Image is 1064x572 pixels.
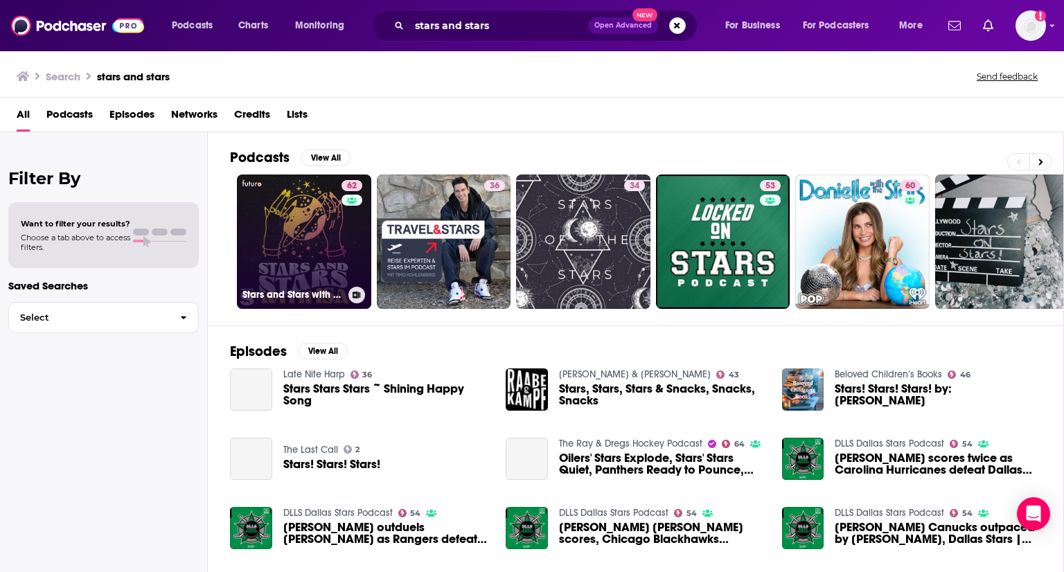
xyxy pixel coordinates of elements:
input: Search podcasts, credits, & more... [409,15,588,37]
span: [PERSON_NAME] scores twice as Carolina Hurricanes defeat Dallas Stars | STARS POSTGAME [835,452,1041,476]
span: [PERSON_NAME] Canucks outpaced by [PERSON_NAME], Dallas Stars | STARS POSTGAME [835,521,1041,545]
div: Search podcasts, credits, & more... [384,10,711,42]
h3: Search [46,70,80,83]
span: More [899,16,923,35]
span: Monitoring [295,16,344,35]
a: Credits [234,103,270,132]
a: Lists [287,103,308,132]
h2: Filter By [8,168,199,188]
a: JT Miller-less Canucks outpaced by Hintz, Robertson, Dallas Stars | STARS POSTGAME [782,507,824,549]
h3: Stars and Stars with [PERSON_NAME] [242,289,343,301]
span: New [632,8,657,21]
span: Podcasts [172,16,213,35]
a: DLLS Dallas Stars Podcast [559,507,668,519]
button: Open AdvancedNew [588,17,658,34]
a: 62 [342,180,362,191]
a: 34 [624,180,645,191]
img: Stars! Stars! Stars! by: Bob Barner [782,368,824,411]
button: open menu [716,15,797,37]
a: Raabe & Kampf [559,368,711,380]
span: Stars! Stars! Stars! by: [PERSON_NAME] [835,383,1041,406]
span: Episodes [109,103,154,132]
span: 46 [960,372,970,378]
span: 64 [734,441,745,447]
a: 54 [950,440,973,448]
h2: Episodes [230,343,287,360]
a: Late Nite Harp [283,368,345,380]
span: 34 [630,179,639,193]
span: Stars, Stars, Stars & Snacks, Snacks, Snacks [559,383,765,406]
a: 60 [900,180,921,191]
a: Beloved Children’s Books [835,368,942,380]
button: open menu [162,15,231,37]
a: 43 [716,370,739,379]
a: The Ray & Dregs Hockey Podcast [559,438,702,449]
a: 64 [722,440,745,448]
a: PodcastsView All [230,149,351,166]
a: 46 [948,370,970,379]
a: JT Miller-less Canucks outpaced by Hintz, Robertson, Dallas Stars | STARS POSTGAME [835,521,1041,545]
img: Podchaser - Follow, Share and Rate Podcasts [11,12,144,39]
button: open menu [285,15,362,37]
a: Stars! Stars! Stars! [283,458,380,470]
a: DLLS Dallas Stars Podcast [835,507,944,519]
button: Send feedback [973,71,1042,82]
a: 54 [398,509,421,517]
span: 60 [905,179,915,193]
a: Connor Bedard scores, Chicago Blackhawks dominate Dallas Stars | STARS POSTGAME [559,521,765,545]
a: DLLS Dallas Stars Podcast [283,507,393,519]
span: 53 [765,179,775,193]
a: Stars! Stars! Stars! by: Bob Barner [835,383,1041,406]
img: Connor Bedard scores, Chicago Blackhawks dominate Dallas Stars | STARS POSTGAME [506,507,548,549]
a: 36 [484,180,505,191]
span: Open Advanced [594,22,652,29]
a: DLLS Dallas Stars Podcast [835,438,944,449]
span: Logged in as ereardon [1016,10,1046,41]
a: 62Stars and Stars with [PERSON_NAME] [237,175,371,309]
a: Shesterkin outduels Oettinger as Rangers defeat Dallas Stars | STARS POSTGAME [230,507,272,549]
a: Oilers' Stars Explode, Stars' Stars Quiet, Panthers Ready to Pounce, Ask Ray and Dregs! [559,452,765,476]
img: Kotkaniemi scores twice as Carolina Hurricanes defeat Dallas Stars | STARS POSTGAME [782,438,824,480]
a: Show notifications dropdown [943,14,966,37]
div: Open Intercom Messenger [1017,497,1050,530]
button: open menu [794,15,889,37]
img: User Profile [1016,10,1046,41]
a: The Last Call [283,444,338,456]
button: open menu [889,15,940,37]
a: Podcasts [46,103,93,132]
button: View All [301,150,351,166]
h2: Podcasts [230,149,290,166]
button: Select [8,302,199,333]
a: EpisodesView All [230,343,348,360]
a: Shesterkin outduels Oettinger as Rangers defeat Dallas Stars | STARS POSTGAME [283,521,490,545]
span: For Podcasters [803,16,869,35]
span: [PERSON_NAME] [PERSON_NAME] scores, Chicago Blackhawks dominate Dallas Stars | STARS POSTGAME [559,521,765,545]
a: Charts [229,15,276,37]
p: Saved Searches [8,279,199,292]
span: 54 [410,510,420,517]
a: 53 [656,175,790,309]
a: 53 [760,180,781,191]
span: Select [9,313,169,322]
span: 2 [355,447,360,453]
span: 62 [347,179,357,193]
button: View All [298,343,348,359]
a: 54 [950,509,973,517]
a: 2 [344,445,360,454]
a: All [17,103,30,132]
span: 36 [490,179,499,193]
span: Choose a tab above to access filters. [21,233,130,252]
a: Stars Stars Stars ~ Shining Happy Song [283,383,490,406]
a: Kotkaniemi scores twice as Carolina Hurricanes defeat Dallas Stars | STARS POSTGAME [835,452,1041,476]
a: 36 [351,370,373,379]
span: Networks [171,103,218,132]
span: Charts [238,16,268,35]
span: Want to filter your results? [21,219,130,229]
